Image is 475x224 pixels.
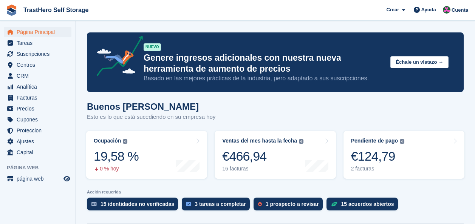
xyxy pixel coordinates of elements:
[86,131,207,179] a: Ocupación 19,58 % 0 % hoy
[351,138,398,144] div: Pendiente de pago
[222,149,303,164] div: €466,94
[17,60,62,70] span: Centros
[62,174,71,183] a: Vista previa de la tienda
[17,71,62,81] span: CRM
[421,6,436,14] span: Ayuda
[17,92,62,103] span: Facturas
[144,52,384,74] p: Genere ingresos adicionales con nuestra nueva herramienta de aumento de precios
[222,138,297,144] div: Ventas del mes hasta la fecha
[4,114,71,125] a: menu
[341,201,394,207] div: 15 acuerdos abiertos
[94,149,139,164] div: 19,58 %
[400,139,404,144] img: icon-info-grey-7440780725fd019a000dd9b08b2336e03edf1995a4989e88bcd33f0948082b44.svg
[87,113,215,121] p: Esto es lo que está sucediendo en su empresa hoy
[94,138,121,144] div: Ocupación
[17,125,62,136] span: Proteccion
[195,201,246,207] div: 3 tareas a completar
[17,173,62,184] span: página web
[182,198,253,214] a: 3 tareas a completar
[17,49,62,59] span: Suscripciones
[6,5,17,16] img: stora-icon-8386f47178a22dfd0bd8f6a31ec36ba5ce8667c1dd55bd0f319d3a0aa187defe.svg
[386,6,399,14] span: Crear
[443,6,450,14] img: Marua Grioui
[87,190,464,195] p: Acción requerida
[123,139,127,144] img: icon-info-grey-7440780725fd019a000dd9b08b2336e03edf1995a4989e88bcd33f0948082b44.svg
[17,81,62,92] span: Analítica
[258,202,262,206] img: prospect-51fa495bee0391a8d652442698ab0144808aea92771e9ea1ae160a38d050c398.svg
[17,147,62,158] span: Capital
[91,202,97,206] img: verify_identity-adf6edd0f0f0b5bbfe63781bf79b02c33cf7c696d77639b501bdc392416b5a36.svg
[351,149,404,164] div: €124,79
[4,173,71,184] a: menú
[343,131,464,179] a: Pendiente de pago €124,79 2 facturas
[4,147,71,158] a: menu
[144,43,161,51] div: NUEVO
[222,166,303,172] div: 16 facturas
[4,81,71,92] a: menu
[87,198,182,214] a: 15 identidades no verificadas
[4,92,71,103] a: menu
[144,74,384,83] p: Basado en las mejores prácticas de la industria, pero adaptado a sus suscripciones.
[4,125,71,136] a: menu
[4,38,71,48] a: menu
[186,202,191,206] img: task-75834270c22a3079a89374b754ae025e5fb1db73e45f91037f5363f120a921f8.svg
[4,71,71,81] a: menu
[4,136,71,147] a: menu
[351,166,404,172] div: 2 facturas
[326,198,402,214] a: 15 acuerdos abiertos
[17,38,62,48] span: Tareas
[17,114,62,125] span: Cupones
[299,139,303,144] img: icon-info-grey-7440780725fd019a000dd9b08b2336e03edf1995a4989e88bcd33f0948082b44.svg
[20,4,92,16] a: TrastHero Self Storage
[90,36,143,79] img: price-adjustments-announcement-icon-8257ccfd72463d97f412b2fc003d46551f7dbcb40ab6d574587a9cd5c0d94...
[266,201,319,207] div: 1 prospecto a revisar
[17,27,62,37] span: Página Principal
[4,60,71,70] a: menu
[4,103,71,114] a: menu
[101,201,174,207] div: 15 identidades no verificadas
[87,101,215,112] h1: Buenos [PERSON_NAME]
[17,103,62,114] span: Precios
[390,56,449,69] button: Échale un vistazo →
[215,131,336,179] a: Ventas del mes hasta la fecha €466,94 16 facturas
[331,201,337,207] img: deal-1b604bf984904fb50ccaf53a9ad4b4a5d6e5aea283cecdc64d6e3604feb123c2.svg
[94,166,139,172] div: 0 % hoy
[4,49,71,59] a: menu
[254,198,326,214] a: 1 prospecto a revisar
[7,164,75,172] span: Página web
[452,6,468,14] span: Cuenta
[4,27,71,37] a: menu
[17,136,62,147] span: Ajustes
